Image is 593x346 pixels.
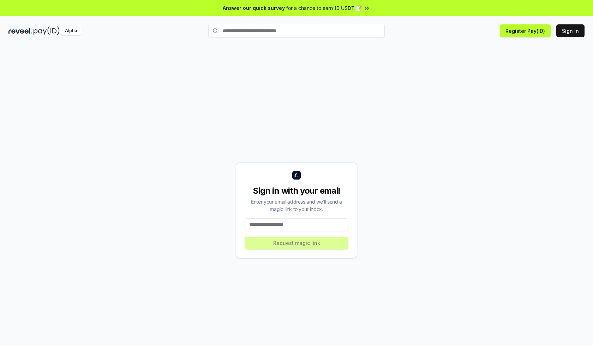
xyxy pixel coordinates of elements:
button: Sign In [556,24,585,37]
button: Register Pay(ID) [500,24,551,37]
div: Alpha [61,27,81,35]
img: reveel_dark [8,27,32,35]
span: for a chance to earn 10 USDT 📝 [286,4,362,12]
div: Sign in with your email [245,185,348,197]
img: pay_id [34,27,60,35]
span: Answer our quick survey [223,4,285,12]
div: Enter your email address and we’ll send a magic link to your inbox. [245,198,348,213]
img: logo_small [292,171,301,180]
